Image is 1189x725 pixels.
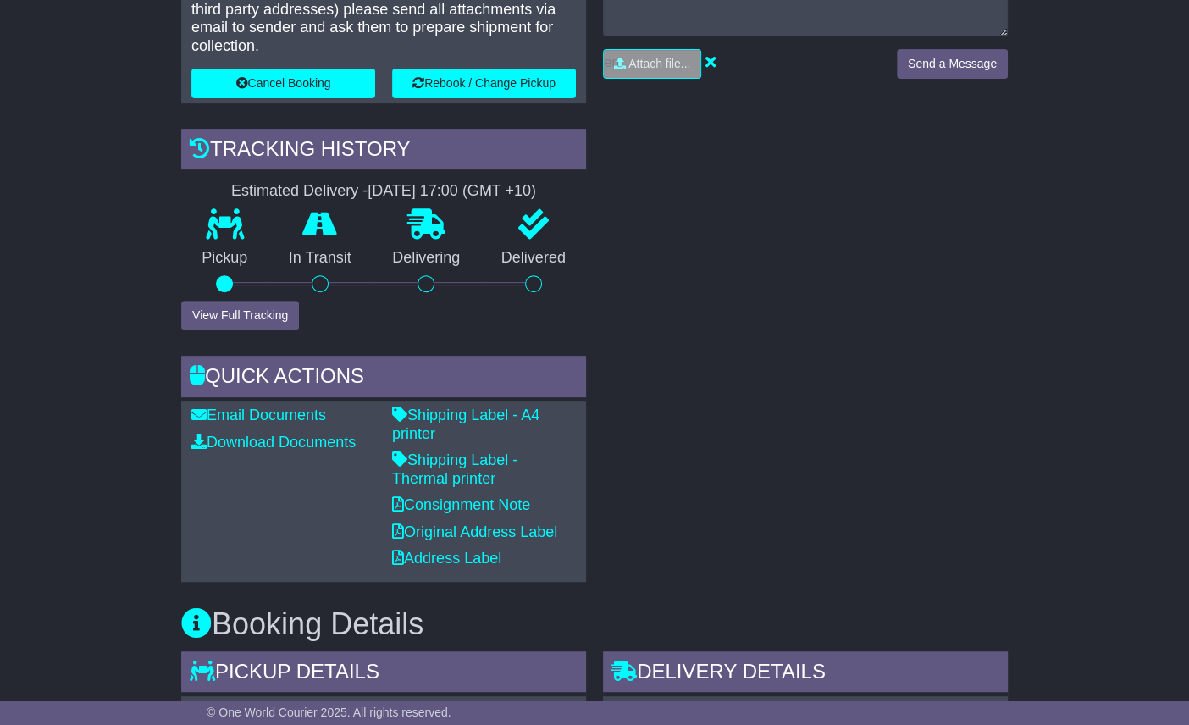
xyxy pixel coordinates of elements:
[603,651,1008,697] div: Delivery Details
[392,451,517,487] a: Shipping Label - Thermal printer
[181,607,1008,641] h3: Booking Details
[191,69,375,98] button: Cancel Booking
[392,407,539,442] a: Shipping Label - A4 printer
[181,651,586,697] div: Pickup Details
[181,301,299,330] button: View Full Tracking
[268,249,373,268] p: In Transit
[392,523,557,540] a: Original Address Label
[191,434,356,451] a: Download Documents
[181,356,586,401] div: Quick Actions
[207,706,451,719] span: © One World Courier 2025. All rights reserved.
[368,182,536,201] div: [DATE] 17:00 (GMT +10)
[181,249,268,268] p: Pickup
[392,69,576,98] button: Rebook / Change Pickup
[392,496,530,513] a: Consignment Note
[372,249,481,268] p: Delivering
[181,182,586,201] div: Estimated Delivery -
[181,129,586,174] div: Tracking history
[191,407,326,423] a: Email Documents
[481,249,587,268] p: Delivered
[392,550,501,567] a: Address Label
[897,49,1008,79] button: Send a Message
